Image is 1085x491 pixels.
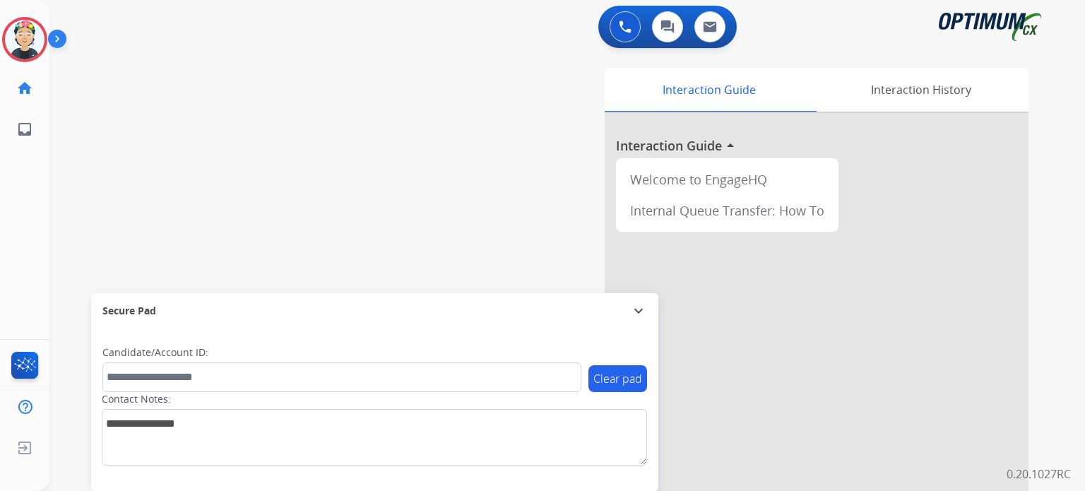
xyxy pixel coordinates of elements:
[102,345,208,360] label: Candidate/Account ID:
[588,365,647,392] button: Clear pad
[622,195,833,226] div: Internal Queue Transfer: How To
[102,304,156,318] span: Secure Pad
[16,121,33,138] mat-icon: inbox
[1007,466,1071,483] p: 0.20.1027RC
[622,164,833,195] div: Welcome to EngageHQ
[813,68,1028,112] div: Interaction History
[630,302,647,319] mat-icon: expand_more
[102,392,171,406] label: Contact Notes:
[605,68,813,112] div: Interaction Guide
[16,80,33,97] mat-icon: home
[5,20,45,59] img: avatar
